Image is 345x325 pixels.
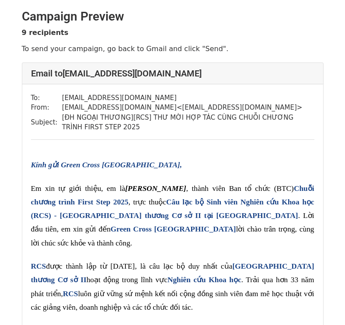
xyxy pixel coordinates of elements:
td: [ĐH NGOẠI THƯƠNG][RCS] THƯ MỜI HỢP TÁC CÙNG CHUỖI CHƯƠNG TRÌNH FIRST STEP 2025 [62,113,314,132]
h2: Campaign Preview [22,9,324,24]
td: [EMAIL_ADDRESS][DOMAIN_NAME] < [EMAIL_ADDRESS][DOMAIN_NAME] > [62,103,314,113]
span: [PERSON_NAME] [125,184,186,193]
span: Câu lạc bộ Sinh viên Nghiên cứu Khoa học (RCS) - [GEOGRAPHIC_DATA] thương Cơ sở II tại [GEOGRAPHI... [31,198,316,220]
td: [EMAIL_ADDRESS][DOMAIN_NAME] [62,93,314,103]
p: To send your campaign, go back to Gmail and click "Send". [22,44,324,53]
span: được thành lập từ [DATE], là câu lạc bộ duy nhất của [46,262,232,270]
span: . Lời đầu tiên, em xin gửi đến [31,211,316,233]
span: lời chào trân trọng, cùng lời chúc sức khỏe và thành công. [31,225,316,247]
h4: Email to [EMAIL_ADDRESS][DOMAIN_NAME] [31,68,314,79]
span: Em xin tự giới thiệu, em là [31,184,125,193]
span: RCS [63,290,78,298]
span: [GEOGRAPHIC_DATA] thương Cơ sở II [31,262,316,284]
span: Nghiên cứu Khoa học [167,276,241,284]
span: . Trải qua hơn 33 năm phát triển, [31,276,316,297]
span: , trực thuộc [129,198,166,206]
span: RCS [31,262,46,270]
strong: 9 recipients [22,28,69,37]
td: From: [31,103,62,113]
span: Kính gửi Green Cross [GEOGRAPHIC_DATA], [31,161,182,169]
td: Subject: [31,113,62,132]
span: , thành viên Ban tổ chức (BTC) [186,184,294,193]
span: Chuỗi chương trình First Step 2025 [31,184,316,206]
span: Green Cross [GEOGRAPHIC_DATA] [111,225,236,233]
span: luôn giữ vững sứ mệnh kết nối cộng đồng sinh viên đam mê học thuật với các giảng viên, doanh nghi... [31,290,316,311]
td: To: [31,93,62,103]
span: hoạt động trong lĩnh vực [87,276,167,284]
